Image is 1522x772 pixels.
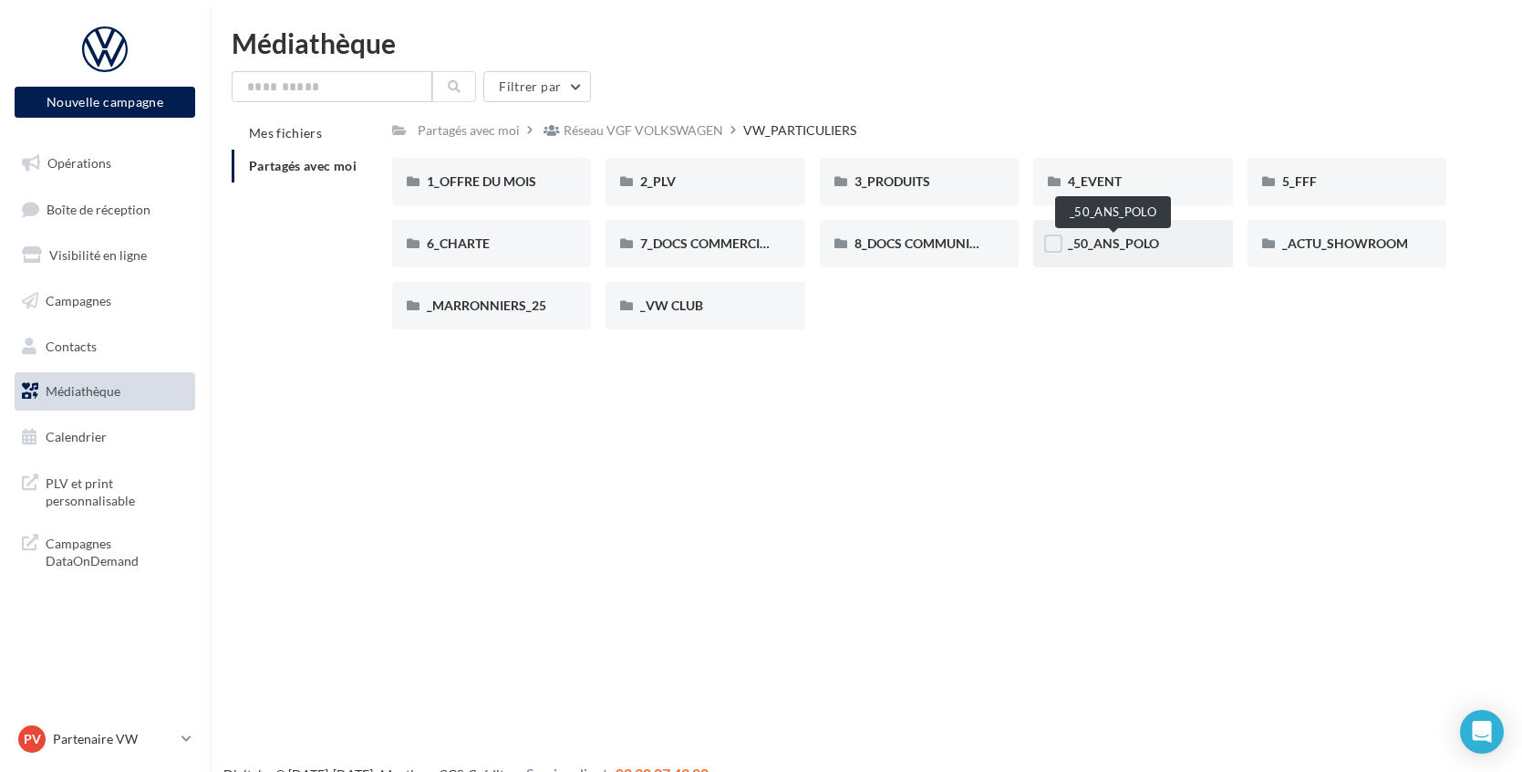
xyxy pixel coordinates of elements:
a: Contacts [11,328,199,366]
span: _50_ANS_POLO [1068,235,1159,251]
div: _50_ANS_POLO [1055,196,1171,228]
button: Nouvelle campagne [15,87,195,118]
span: 7_DOCS COMMERCIAUX [640,235,787,251]
a: PLV et print personnalisable [11,464,199,517]
div: Open Intercom Messenger [1460,710,1504,754]
div: Partagés avec moi [418,121,520,140]
span: Opérations [47,155,111,171]
div: Médiathèque [232,29,1500,57]
span: Boîte de réception [47,201,150,216]
div: Réseau VGF VOLKSWAGEN [564,121,723,140]
a: Opérations [11,144,199,183]
span: Calendrier [46,429,107,444]
span: _ACTU_SHOWROOM [1282,235,1408,251]
a: Campagnes DataOnDemand [11,524,199,578]
span: Contacts [46,338,97,353]
span: Campagnes [46,293,111,308]
span: 4_EVENT [1068,173,1122,189]
span: 6_CHARTE [427,235,490,251]
a: PV Partenaire VW [15,722,195,756]
span: 8_DOCS COMMUNICATION [854,235,1017,251]
span: PLV et print personnalisable [46,471,188,510]
span: Médiathèque [46,383,120,399]
span: Visibilité en ligne [49,247,147,263]
span: Campagnes DataOnDemand [46,531,188,570]
span: Mes fichiers [249,125,322,141]
span: PV [24,730,41,748]
a: Visibilité en ligne [11,236,199,275]
div: VW_PARTICULIERS [743,121,856,140]
span: _MARRONNIERS_25 [427,297,546,313]
span: 1_OFFRE DU MOIS [427,173,536,189]
span: 3_PRODUITS [854,173,930,189]
a: Calendrier [11,418,199,456]
a: Campagnes [11,282,199,320]
p: Partenaire VW [53,730,174,748]
button: Filtrer par [483,71,591,102]
span: _VW CLUB [640,297,703,313]
a: Médiathèque [11,372,199,411]
a: Boîte de réception [11,190,199,229]
span: 2_PLV [640,173,676,189]
span: 5_FFF [1282,173,1317,189]
span: Partagés avec moi [249,158,357,173]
